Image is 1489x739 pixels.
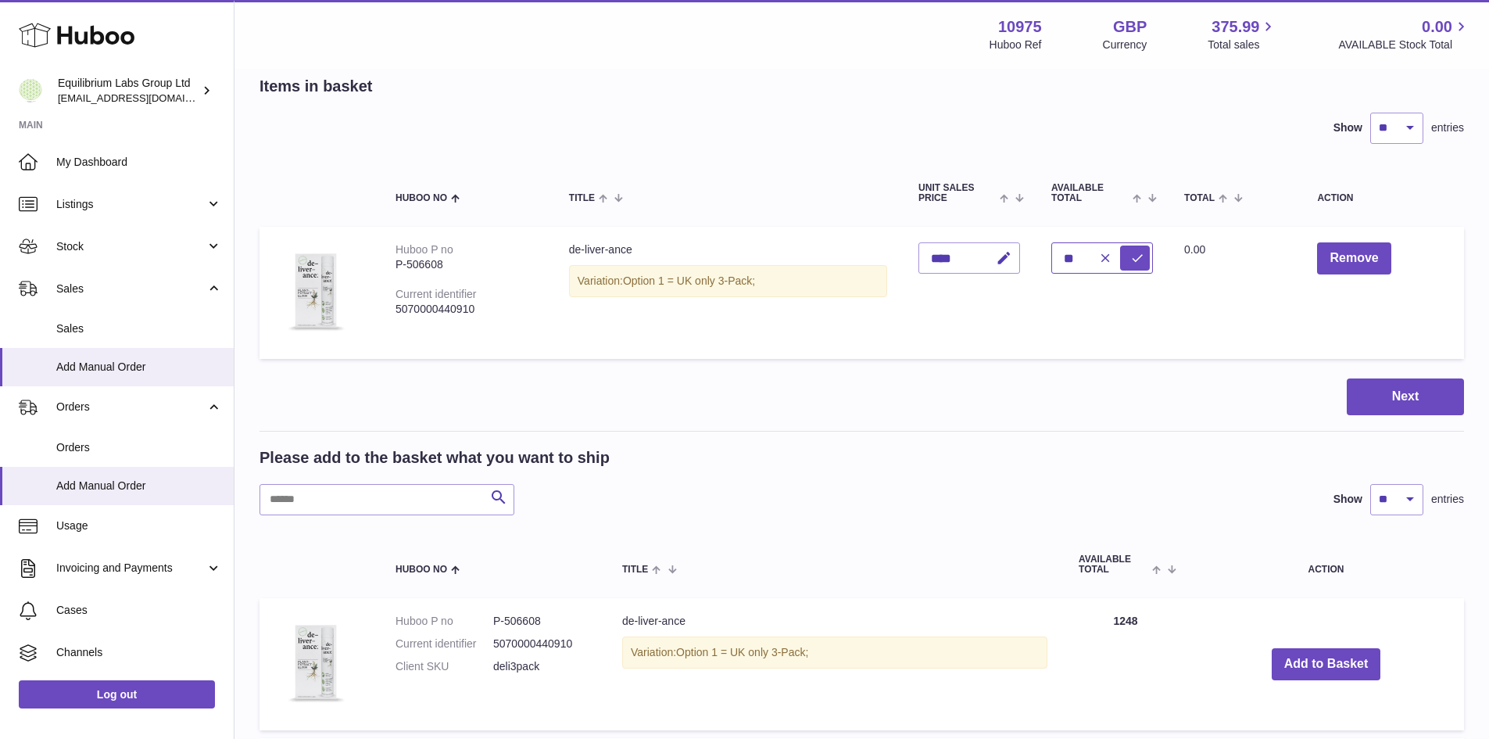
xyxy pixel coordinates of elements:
div: 5070000440910 [396,302,538,317]
span: Huboo no [396,193,447,203]
span: AVAILABLE Total [1051,183,1129,203]
span: Total sales [1208,38,1277,52]
h2: Please add to the basket what you want to ship [260,447,610,468]
dd: deli3pack [493,659,591,674]
span: Orders [56,440,222,455]
div: Variation: [569,265,887,297]
label: Show [1333,492,1362,507]
h2: Items in basket [260,76,373,97]
span: Total [1184,193,1215,203]
div: Huboo P no [396,243,453,256]
a: 375.99 Total sales [1208,16,1277,52]
th: Action [1188,539,1464,590]
span: My Dashboard [56,155,222,170]
label: Show [1333,120,1362,135]
td: 1248 [1063,598,1188,730]
span: Title [622,565,648,575]
span: entries [1431,120,1464,135]
span: Orders [56,400,206,414]
span: Sales [56,282,206,296]
span: 0.00 [1184,243,1205,256]
img: huboo@equilibriumlabs.com [19,79,42,102]
span: 375.99 [1212,16,1259,38]
button: Remove [1317,242,1391,274]
div: Current identifier [396,288,477,300]
span: Huboo no [396,565,447,575]
td: de-liver-ance [607,598,1063,730]
strong: GBP [1113,16,1147,38]
div: Currency [1103,38,1147,52]
strong: 10975 [998,16,1042,38]
span: Add Manual Order [56,360,222,375]
span: Add Manual Order [56,479,222,493]
td: de-liver-ance [553,227,903,359]
span: [EMAIL_ADDRESS][DOMAIN_NAME] [58,91,230,104]
button: Next [1347,378,1464,415]
span: Stock [56,239,206,254]
span: AVAILABLE Stock Total [1338,38,1470,52]
div: P-506608 [396,257,538,272]
dt: Huboo P no [396,614,493,629]
span: Unit Sales Price [918,183,996,203]
button: Add to Basket [1272,648,1381,680]
span: Sales [56,321,222,336]
div: Huboo Ref [990,38,1042,52]
span: Title [569,193,595,203]
dt: Client SKU [396,659,493,674]
span: 0.00 [1422,16,1452,38]
a: 0.00 AVAILABLE Stock Total [1338,16,1470,52]
span: Invoicing and Payments [56,561,206,576]
span: Listings [56,197,206,212]
dd: 5070000440910 [493,637,591,651]
span: Option 1 = UK only 3-Pack; [676,646,808,658]
span: Option 1 = UK only 3-Pack; [623,274,755,287]
span: entries [1431,492,1464,507]
dt: Current identifier [396,637,493,651]
span: Cases [56,603,222,618]
div: Action [1317,193,1448,203]
img: de-liver-ance [275,242,353,339]
span: Channels [56,645,222,660]
span: Usage [56,518,222,533]
dd: P-506608 [493,614,591,629]
div: Equilibrium Labs Group Ltd [58,76,199,106]
span: AVAILABLE Total [1079,554,1148,575]
a: Log out [19,680,215,709]
div: Variation: [622,637,1047,669]
img: de-liver-ance [275,614,353,711]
